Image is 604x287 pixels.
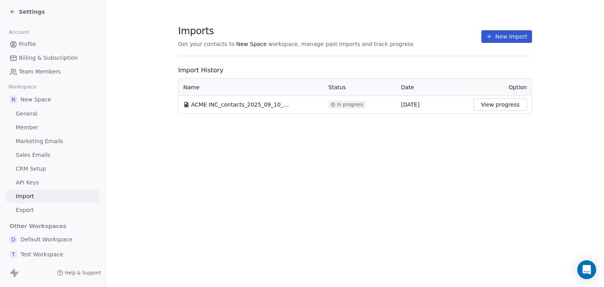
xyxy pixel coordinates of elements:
[9,235,17,243] span: D
[6,190,99,203] a: Import
[16,137,63,145] span: Marketing Emails
[65,270,101,276] span: Help & Support
[6,149,99,162] a: Sales Emails
[16,192,34,201] span: Import
[401,101,464,109] div: [DATE]
[16,110,37,118] span: General
[178,40,235,48] span: Get your contacts to
[6,220,70,232] span: Other Workspaces
[19,54,78,62] span: Billing & Subscription
[6,121,99,134] a: Member
[6,135,99,148] a: Marketing Emails
[16,165,46,173] span: CRM Setup
[508,84,527,90] span: Option
[16,123,39,132] span: Member
[9,250,17,258] span: T
[16,206,34,214] span: Export
[6,38,99,51] a: Profile
[577,260,596,279] div: Open Intercom Messenger
[57,270,101,276] a: Help & Support
[5,26,33,38] span: Account
[6,107,99,120] a: General
[20,250,63,258] span: Test Workspace
[9,96,17,103] span: N
[6,204,99,217] a: Export
[178,25,414,37] span: Imports
[5,81,40,93] span: Workspace
[19,68,61,76] span: Team Members
[20,235,72,243] span: Default Workspace
[191,101,289,109] span: ACME INC_contacts_2025_09_10_13_41_19.csv
[16,151,50,159] span: Sales Emails
[337,101,363,108] span: In progress
[6,65,99,78] a: Team Members
[20,96,51,103] span: New Space
[236,40,267,48] span: New Space
[178,66,532,75] span: Import History
[6,162,99,175] a: CRM Setup
[328,84,346,90] span: Status
[473,98,527,111] button: View progress
[401,84,414,90] span: Date
[19,8,45,16] span: Settings
[481,30,532,43] button: New Import
[268,40,413,48] span: workspace, manage past imports and track progress
[19,40,36,48] span: Profile
[6,52,99,64] a: Billing & Subscription
[183,83,199,91] span: Name
[9,8,45,16] a: Settings
[16,178,39,187] span: API Keys
[6,176,99,189] a: API Keys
